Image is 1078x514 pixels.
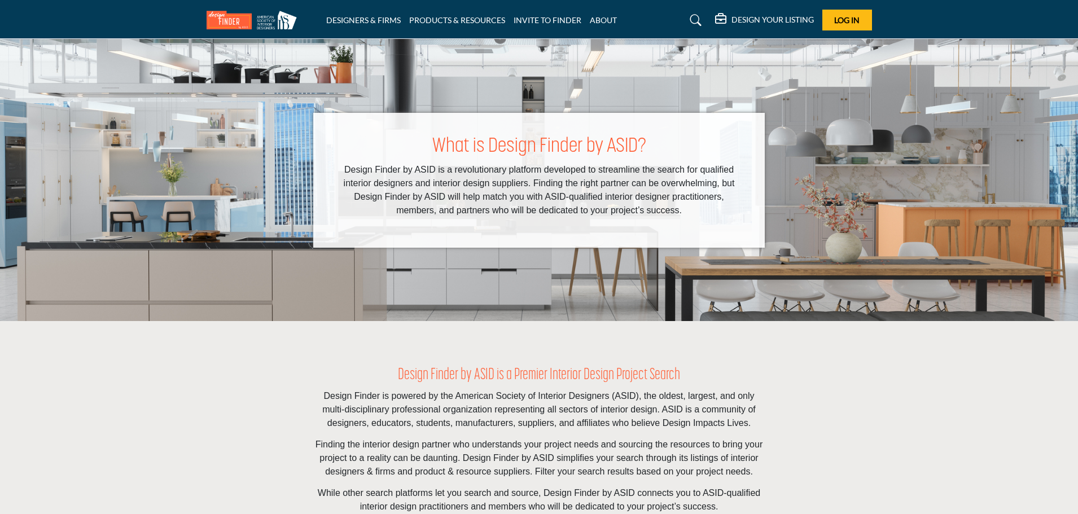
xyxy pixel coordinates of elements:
[207,11,303,29] img: Site Logo
[590,15,617,25] a: ABOUT
[822,10,872,30] button: Log In
[313,486,765,513] p: While other search platforms let you search and source, Design Finder by ASID connects you to ASI...
[679,11,709,29] a: Search
[834,15,860,25] span: Log In
[326,15,401,25] a: DESIGNERS & FIRMS
[514,15,581,25] a: INVITE TO FINDER
[409,15,505,25] a: PRODUCTS & RESOURCES
[313,366,765,385] h2: Design Finder by ASID is a Premier Interior Design Project Search
[313,438,765,478] p: Finding the interior design partner who understands your project needs and sourcing the resources...
[313,389,765,430] p: Design Finder is powered by the American Society of Interior Designers (ASID), the oldest, larges...
[336,135,742,159] h1: What is Design Finder by ASID?
[715,14,814,27] div: DESIGN YOUR LISTING
[731,15,814,25] h5: DESIGN YOUR LISTING
[336,163,742,217] p: Design Finder by ASID is a revolutionary platform developed to streamline the search for qualifie...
